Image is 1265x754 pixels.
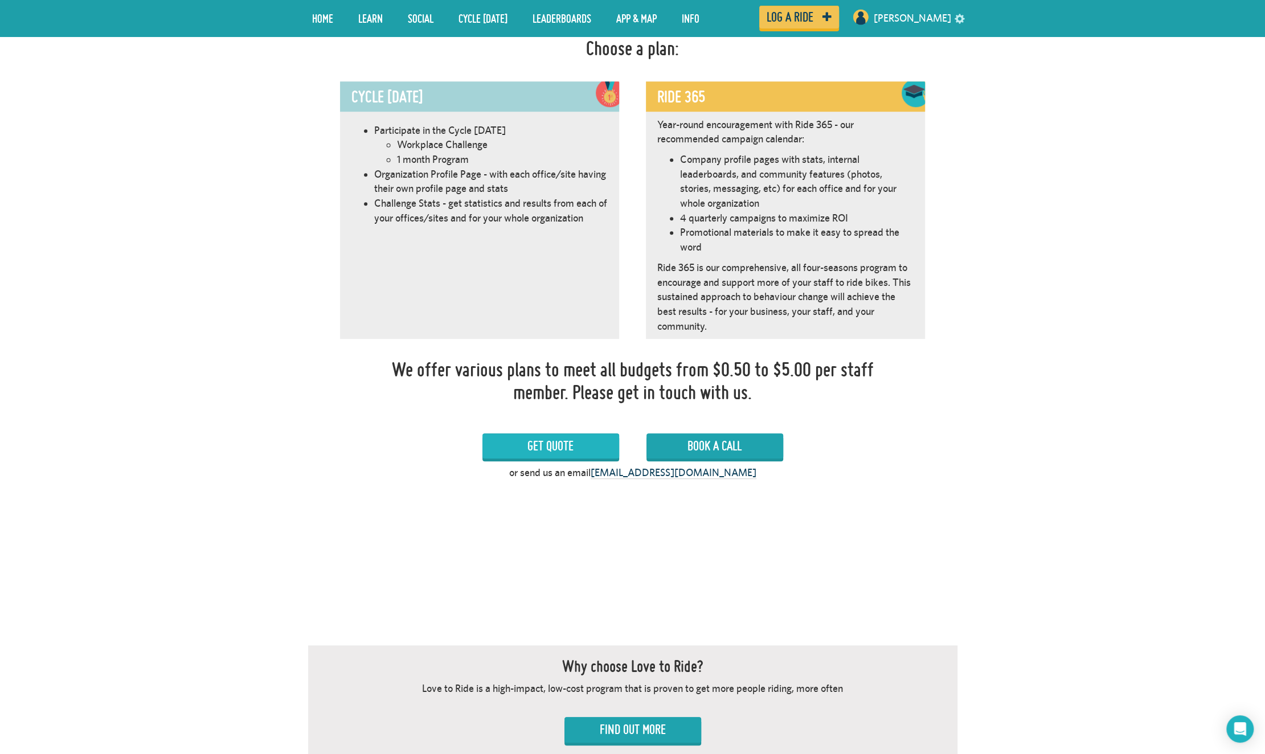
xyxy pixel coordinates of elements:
a: App & Map [608,4,665,32]
a: Find Out More [564,717,701,742]
a: Get Quote [482,433,619,458]
p: Year-round encouragement with Ride 365 - our recommended campaign calendar: [657,117,914,146]
li: Company profile pages with stats, internal leaderboards, and community features (photos, stories,... [680,152,914,211]
a: Cycle [DATE] [450,4,516,32]
h1: Choose a plan: [586,37,679,60]
a: [EMAIL_ADDRESS][DOMAIN_NAME] [591,466,756,479]
div: Open Intercom Messenger [1226,715,1254,743]
a: Book a Call [646,433,783,458]
p: Ride 365 is our comprehensive, all four-seasons program to encourage and support more of your sta... [657,260,914,334]
a: Leaderboards [524,4,600,32]
li: Challenge Stats - get statistics and results from each of your offices/sites and for your whole o... [374,196,608,225]
li: Workplace Challenge [397,137,608,152]
a: Info [673,4,708,32]
li: Organization Profile Page - with each office/site having their own profile page and stats [374,167,608,196]
div: Cycle [DATE] [340,81,619,112]
a: Home [304,4,342,32]
h2: Why choose Love to Ride? [562,657,703,675]
span: Log a ride [767,12,813,22]
a: settings drop down toggle [955,13,965,23]
li: 4 quarterly campaigns to maximize ROI [680,211,914,226]
a: Log a ride [759,6,839,28]
li: 1 month Program [397,152,608,167]
p: or send us an email [509,465,756,480]
a: [PERSON_NAME] [874,5,951,32]
div: Ride 365 [646,81,925,112]
a: Social [399,4,442,32]
a: LEARN [350,4,391,32]
p: Love to Ride is a high-impact, low-cost program that is proven to get more people riding, more often [422,681,843,696]
li: Promotional materials to make it easy to spread the word [680,225,914,254]
li: Participate in the Cycle [DATE] [374,123,608,138]
img: User profile image [851,8,870,26]
div: We offer various plans to meet all budgets from $0.50 to $5.00 per staff member. Please get in to... [387,358,879,403]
